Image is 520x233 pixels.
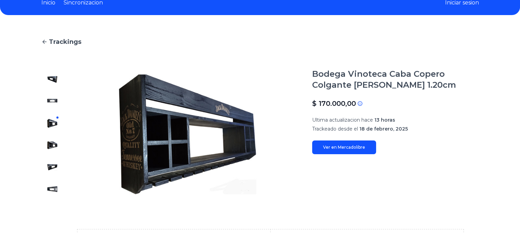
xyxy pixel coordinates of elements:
[312,126,358,132] span: Trackeado desde el
[41,37,479,47] a: Trackings
[312,140,376,154] a: Ver en Mercadolibre
[47,184,58,195] img: Bodega Vinoteca Caba Copero Colgante De Madera 1.20cm
[312,99,356,108] p: $ 170.000,00
[312,117,373,123] span: Ultima actualizacion hace
[47,162,58,173] img: Bodega Vinoteca Caba Copero Colgante De Madera 1.20cm
[47,118,58,129] img: Bodega Vinoteca Caba Copero Colgante De Madera 1.20cm
[312,69,479,90] h1: Bodega Vinoteca Caba Copero Colgante [PERSON_NAME] 1.20cm
[77,69,298,200] img: Bodega Vinoteca Caba Copero Colgante De Madera 1.20cm
[47,74,58,85] img: Bodega Vinoteca Caba Copero Colgante De Madera 1.20cm
[47,140,58,151] img: Bodega Vinoteca Caba Copero Colgante De Madera 1.20cm
[374,117,395,123] span: 13 horas
[47,96,58,107] img: Bodega Vinoteca Caba Copero Colgante De Madera 1.20cm
[49,37,81,47] span: Trackings
[359,126,408,132] span: 18 de febrero, 2025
